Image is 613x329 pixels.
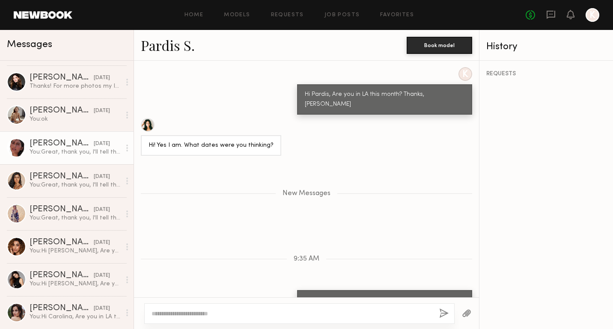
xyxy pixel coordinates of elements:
div: You: Great, thank you, I'll tell the client. Have a great night. [30,148,121,156]
div: [DATE] [94,206,110,214]
a: Models [224,12,250,18]
div: You: Hi [PERSON_NAME], Are you in LA this month? Thanks, [PERSON_NAME] [30,280,121,288]
div: You: Great, thank you, I'll tell the client. Have a great night. [30,214,121,222]
a: Pardis S. [141,36,195,54]
div: [DATE] [94,173,110,181]
a: Job Posts [324,12,360,18]
div: [DATE] [94,107,110,115]
span: 9:35 AM [294,255,319,263]
div: [PERSON_NAME] [30,74,94,82]
div: I'm sorry, they pick someone else but I'll keep you in mind. If you ever want to do a test let me... [305,296,464,315]
div: [PERSON_NAME] [30,139,94,148]
div: You: Hi [PERSON_NAME], Are you in LA this month? Thanks, [PERSON_NAME] [30,247,121,255]
a: Home [184,12,204,18]
div: Thanks! For more photos my IG is @nikki [30,82,121,90]
a: K [586,8,599,22]
div: You: Hi Carolina, Are you in LA this month? Thanks, [PERSON_NAME] [30,313,121,321]
div: [DATE] [94,305,110,313]
div: Hi! Yes I am. What dates were you thinking? [149,141,274,151]
div: You: Great, thank you, I'll tell the client. Have a great night. [30,181,121,189]
div: [DATE] [94,140,110,148]
span: Messages [7,40,52,50]
div: [PERSON_NAME] [30,172,94,181]
div: REQUESTS [486,71,606,77]
a: Book model [407,41,472,48]
div: [PERSON_NAME] [30,271,94,280]
div: Hi Pardis, Are you in LA this month? Thanks, [PERSON_NAME] [305,90,464,110]
div: [DATE] [94,239,110,247]
div: [DATE] [94,272,110,280]
button: Book model [407,37,472,54]
div: You: ok [30,115,121,123]
div: [PERSON_NAME] [30,205,94,214]
div: History [486,42,606,52]
div: [DATE] [94,74,110,82]
div: [PERSON_NAME] [30,304,94,313]
div: [PERSON_NAME] [30,238,94,247]
a: Favorites [380,12,414,18]
span: New Messages [283,190,330,197]
div: [PERSON_NAME] [30,107,94,115]
a: Requests [271,12,304,18]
